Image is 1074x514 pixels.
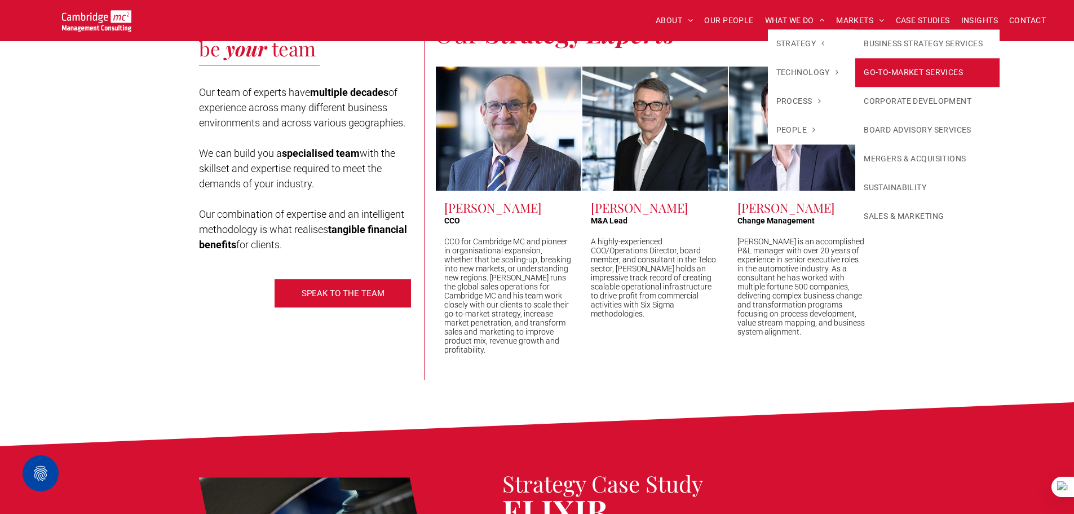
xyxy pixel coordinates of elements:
[776,38,825,50] span: STRATEGY
[591,216,627,225] strong: M&A Lead
[444,216,460,225] strong: CCO
[890,12,956,29] a: CASE STUDIES
[582,67,728,191] a: A front profile of Jeff Owen
[737,199,835,216] h3: [PERSON_NAME]
[765,12,825,29] span: WHAT WE DO
[776,95,821,107] span: PROCESS
[650,12,699,29] a: ABOUT
[62,12,131,24] a: Your Business Transformed | Cambridge Management Consulting
[768,87,856,116] a: PROCESS
[199,146,414,191] p: We can build you a with the skillset and expertise required to meet the demands of your industry.
[737,216,815,225] strong: Change Management
[199,207,414,252] p: Our combination of expertise and an intelligent methodology is what realises for clients.
[199,85,414,130] p: Our team of experts have of experience across many different business environments and across var...
[855,173,1000,202] a: SUSTAINABILITY
[855,87,1000,116] a: CORPORATE DEVELOPMENT
[855,202,1000,231] a: SALES & MARKETING
[729,67,874,191] a: A front profile of Daniel Fitzsimmons
[855,58,1000,87] a: GO-TO-MARKET SERVICES
[274,279,412,308] a: SPEAK TO THE TEAM
[956,12,1004,29] a: INSIGHTS
[830,12,890,29] a: MARKETS
[272,35,316,61] span: team
[768,116,856,144] a: PEOPLE
[282,147,360,159] strong: specialised team
[302,279,384,307] span: SPEAK TO THE TEAM
[1004,12,1051,29] a: CONTACT
[699,12,759,29] a: OUR PEOPLE
[310,86,388,98] strong: multiple decades
[768,58,856,87] a: TECHNOLOGY
[502,468,703,498] span: Strategy Case Study
[855,29,1000,58] a: BUSINESS STRATEGY SERVICES
[591,237,719,318] p: A highly-experienced COO/Operations Director, board member, and consultant in the Telco sector, [...
[62,10,131,32] img: Go to Homepage
[737,237,866,336] p: [PERSON_NAME] is an accomplished P&L manager with over 20 years of experience in senior executive...
[776,124,816,136] span: PEOPLE
[444,199,542,216] h3: [PERSON_NAME]
[199,223,407,251] strong: tangible financial benefits
[591,199,688,216] h3: [PERSON_NAME]
[444,237,573,354] p: CCO for Cambridge MC and pioneer in organisational expansion, whether that be scaling-up, breakin...
[776,67,839,78] span: TECHNOLOGY
[855,144,1000,173] a: MERGERS & ACQUISITIONS
[226,35,267,61] span: your
[759,12,831,29] a: WHAT WE DO
[855,116,1000,144] a: BOARD ADVISORY SERVICES
[436,67,581,191] a: Mauro Mortali
[768,29,856,58] a: STRATEGY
